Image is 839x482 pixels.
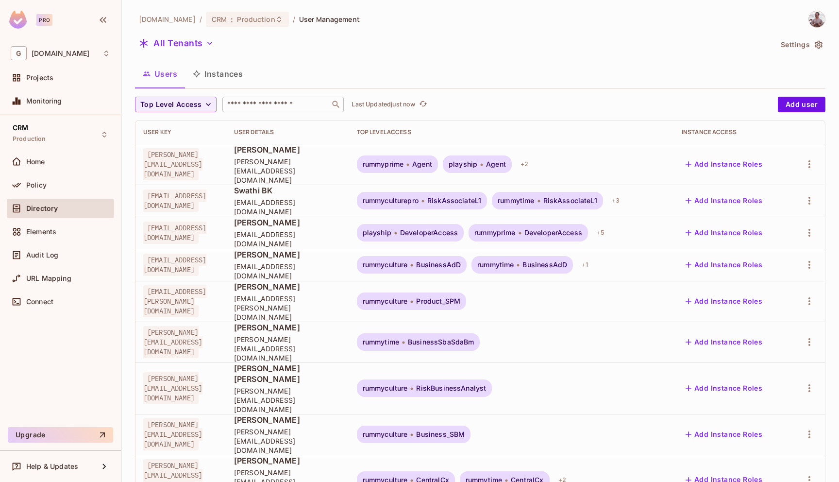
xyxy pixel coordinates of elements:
span: refresh [419,100,427,109]
span: Help & Updates [26,463,78,470]
span: CRM [13,124,28,132]
span: Monitoring [26,97,62,105]
span: [PERSON_NAME][EMAIL_ADDRESS][DOMAIN_NAME] [234,335,341,362]
span: Home [26,158,45,166]
button: Users [135,62,185,86]
div: User Details [234,128,341,136]
span: Production [237,15,275,24]
span: Agent [412,160,432,168]
span: DeveloperAccess [400,229,458,237]
span: [PERSON_NAME] [234,144,341,155]
div: Pro [36,14,52,26]
span: BusinessAdD [522,261,567,269]
span: Click to refresh data [415,99,429,110]
span: Agent [486,160,506,168]
span: rummyculture [363,384,408,392]
button: Top Level Access [135,97,217,112]
button: Add Instance Roles [682,156,766,172]
li: / [293,15,295,24]
span: [EMAIL_ADDRESS][DOMAIN_NAME] [234,262,341,280]
span: [PERSON_NAME][EMAIL_ADDRESS][DOMAIN_NAME] [234,427,341,455]
img: SReyMgAAAABJRU5ErkJggg== [9,11,27,29]
span: [PERSON_NAME] [234,281,341,292]
span: User Management [299,15,360,24]
span: [PERSON_NAME] [234,414,341,425]
span: G [11,46,27,60]
button: Add Instance Roles [682,193,766,208]
span: [PERSON_NAME][EMAIL_ADDRESS][DOMAIN_NAME] [234,157,341,185]
span: rummyculture [363,430,408,438]
span: rummyculture [363,297,408,305]
div: Instance Access [682,128,781,136]
button: Instances [185,62,251,86]
button: Add user [778,97,825,112]
div: User Key [143,128,218,136]
span: [PERSON_NAME][EMAIL_ADDRESS][DOMAIN_NAME] [143,148,202,180]
span: RiskAssociateL1 [543,197,597,205]
span: Elements [26,228,56,236]
button: Upgrade [8,427,113,443]
span: rummytime [498,197,534,205]
span: [EMAIL_ADDRESS][DOMAIN_NAME] [234,230,341,248]
span: the active workspace [139,15,196,24]
button: Add Instance Roles [682,427,766,442]
img: Madhu Babu [809,11,825,27]
span: [PERSON_NAME] [234,322,341,333]
span: Workspace: gameskraft.com [32,50,89,57]
button: Add Instance Roles [682,225,766,241]
span: URL Mapping [26,275,71,282]
span: Production [13,135,46,143]
div: + 5 [593,225,608,241]
span: Top Level Access [140,99,201,111]
button: Add Instance Roles [682,293,766,309]
span: Audit Log [26,251,58,259]
p: Last Updated just now [352,101,415,108]
span: rummytime [363,338,399,346]
span: [PERSON_NAME] [234,217,341,228]
li: / [200,15,202,24]
span: BusinessSbaSdaBm [408,338,474,346]
span: [EMAIL_ADDRESS][DOMAIN_NAME] [143,189,206,212]
span: Swathi BK [234,185,341,196]
span: Connect [26,298,53,306]
div: + 1 [578,257,592,273]
span: BusinessAdD [416,261,461,269]
button: Add Instance Roles [682,380,766,396]
span: Directory [26,205,58,212]
span: RiskAssociateL1 [427,197,481,205]
span: Business_SBM [416,430,465,438]
span: Policy [26,181,47,189]
span: [PERSON_NAME][EMAIL_ADDRESS][DOMAIN_NAME] [143,326,202,358]
span: [EMAIL_ADDRESS][DOMAIN_NAME] [234,198,341,216]
button: Add Instance Roles [682,257,766,273]
span: rummyculturepro [363,197,419,205]
div: + 2 [517,156,532,172]
span: rummyprime [474,229,516,237]
span: DeveloperAccess [524,229,582,237]
span: [EMAIL_ADDRESS][PERSON_NAME][DOMAIN_NAME] [234,294,341,322]
span: Product_SPM [416,297,460,305]
div: + 3 [608,193,623,208]
span: rummyculture [363,261,408,269]
span: RiskBusinessAnalyst [416,384,486,392]
span: [PERSON_NAME][EMAIL_ADDRESS][DOMAIN_NAME] [143,372,202,404]
span: playship [363,229,391,237]
span: [PERSON_NAME] [PERSON_NAME] [234,363,341,384]
span: [EMAIL_ADDRESS][DOMAIN_NAME] [143,222,206,244]
span: rummyprime [363,160,404,168]
span: : [230,16,234,23]
button: Add Instance Roles [682,334,766,350]
span: Projects [26,74,53,82]
span: CRM [212,15,227,24]
span: [PERSON_NAME][EMAIL_ADDRESS][DOMAIN_NAME] [143,418,202,450]
button: refresh [417,99,429,110]
span: [EMAIL_ADDRESS][PERSON_NAME][DOMAIN_NAME] [143,285,206,317]
span: [PERSON_NAME][EMAIL_ADDRESS][DOMAIN_NAME] [234,386,341,414]
span: playship [449,160,477,168]
span: [PERSON_NAME] [234,455,341,466]
span: [EMAIL_ADDRESS][DOMAIN_NAME] [143,254,206,276]
span: rummytime [477,261,514,269]
span: [PERSON_NAME] [234,249,341,260]
div: Top Level Access [357,128,666,136]
button: All Tenants [135,35,218,51]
